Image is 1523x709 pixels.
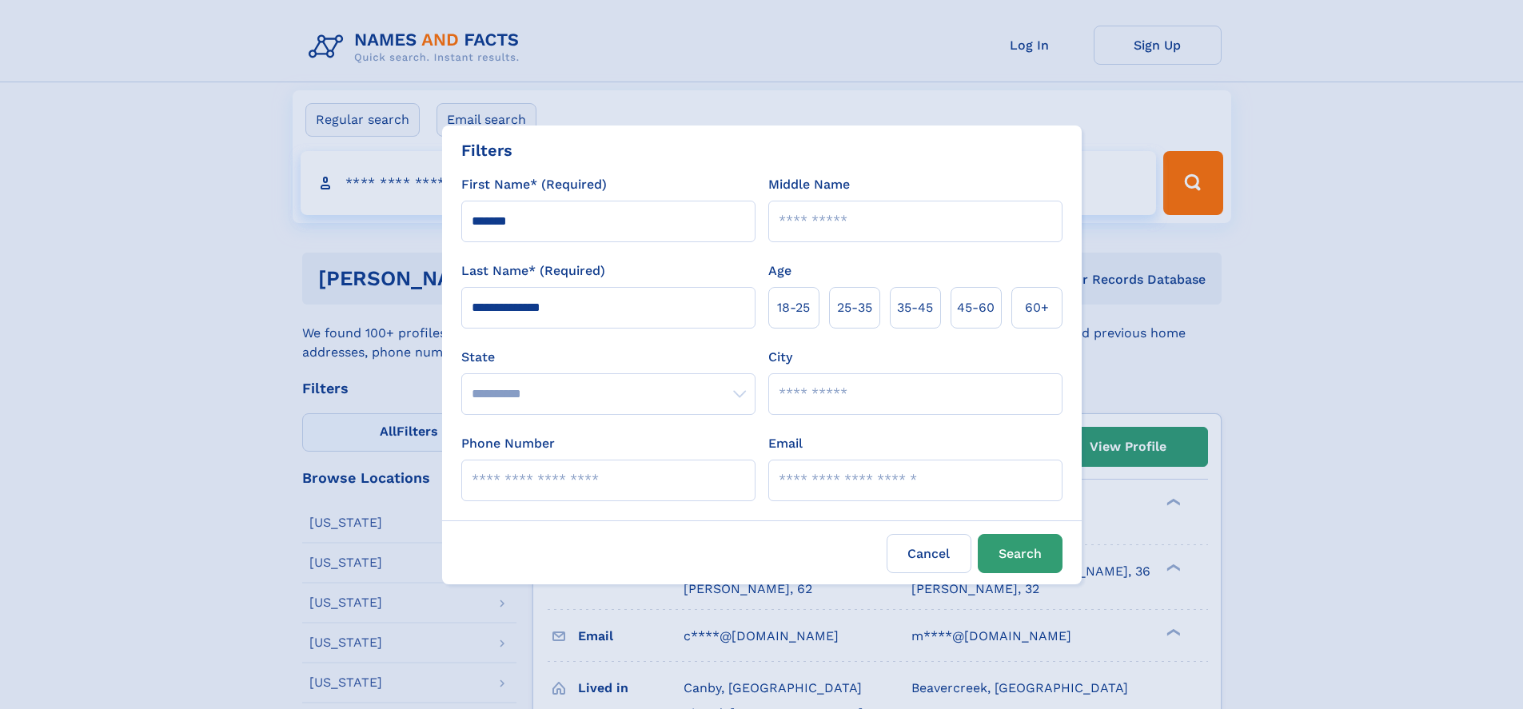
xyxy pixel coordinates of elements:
[461,138,512,162] div: Filters
[897,298,933,317] span: 35‑45
[957,298,995,317] span: 45‑60
[887,534,971,573] label: Cancel
[461,261,605,281] label: Last Name* (Required)
[768,261,791,281] label: Age
[777,298,810,317] span: 18‑25
[461,348,756,367] label: State
[768,348,792,367] label: City
[837,298,872,317] span: 25‑35
[978,534,1063,573] button: Search
[1025,298,1049,317] span: 60+
[768,434,803,453] label: Email
[461,434,555,453] label: Phone Number
[461,175,607,194] label: First Name* (Required)
[768,175,850,194] label: Middle Name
